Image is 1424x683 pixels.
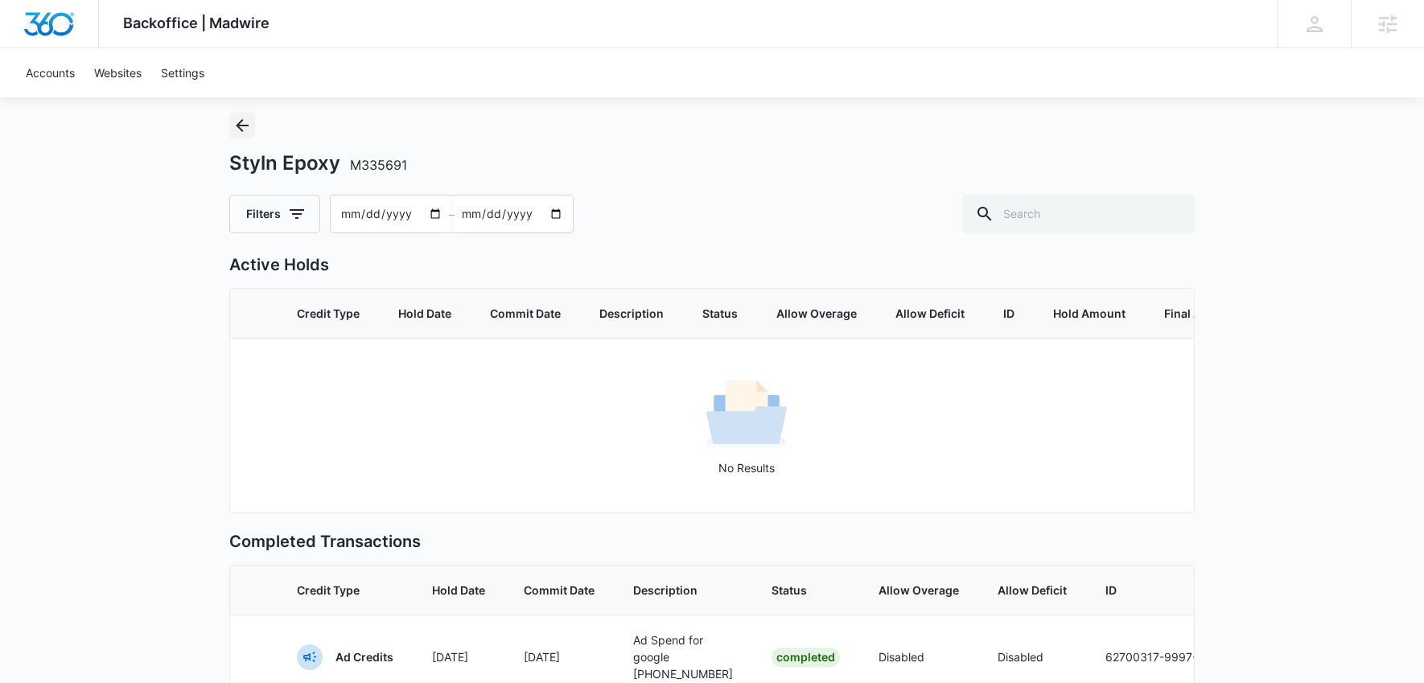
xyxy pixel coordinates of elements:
[123,14,270,31] span: Backoffice | Madwire
[633,582,733,599] span: Description
[231,459,1262,476] p: No Results
[26,26,39,39] img: logo_orange.svg
[26,42,39,55] img: website_grey.svg
[160,93,173,106] img: tab_keywords_by_traffic_grey.svg
[998,648,1067,665] p: Disabled
[229,195,320,233] button: Filters
[895,305,965,322] span: Allow Deficit
[229,113,255,138] button: Back
[297,305,360,322] span: Credit Type
[706,375,787,455] img: No Results
[772,582,840,599] span: Status
[178,95,271,105] div: Keywords by Traffic
[16,48,84,97] a: Accounts
[432,648,485,665] p: [DATE]
[524,648,595,665] p: [DATE]
[229,529,1195,553] p: Completed Transactions
[432,582,485,599] span: Hold Date
[398,305,451,322] span: Hold Date
[879,582,959,599] span: Allow Overage
[772,648,840,667] div: Completed
[335,649,393,665] p: Ad Credits
[879,648,959,665] p: Disabled
[229,253,1195,277] p: Active Holds
[1105,582,1347,599] span: ID
[962,195,1195,233] input: Search
[297,582,393,599] span: Credit Type
[702,305,738,322] span: Status
[1053,305,1126,322] span: Hold Amount
[43,93,56,106] img: tab_domain_overview_orange.svg
[42,42,177,55] div: Domain: [DOMAIN_NAME]
[45,26,79,39] div: v 4.0.25
[151,48,214,97] a: Settings
[84,48,151,97] a: Websites
[998,582,1067,599] span: Allow Deficit
[1164,305,1237,322] span: Final Amount
[490,305,561,322] span: Commit Date
[449,206,455,223] span: –
[599,305,664,322] span: Description
[633,632,733,682] p: Ad Spend for google [PHONE_NUMBER]
[229,151,407,175] h1: Styln Epoxy
[350,157,407,173] span: M335691
[776,305,857,322] span: Allow Overage
[524,582,595,599] span: Commit Date
[1105,648,1347,665] p: 62700317-9997-482f-88c7-b12a9726404b
[1003,305,1014,322] span: ID
[61,95,144,105] div: Domain Overview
